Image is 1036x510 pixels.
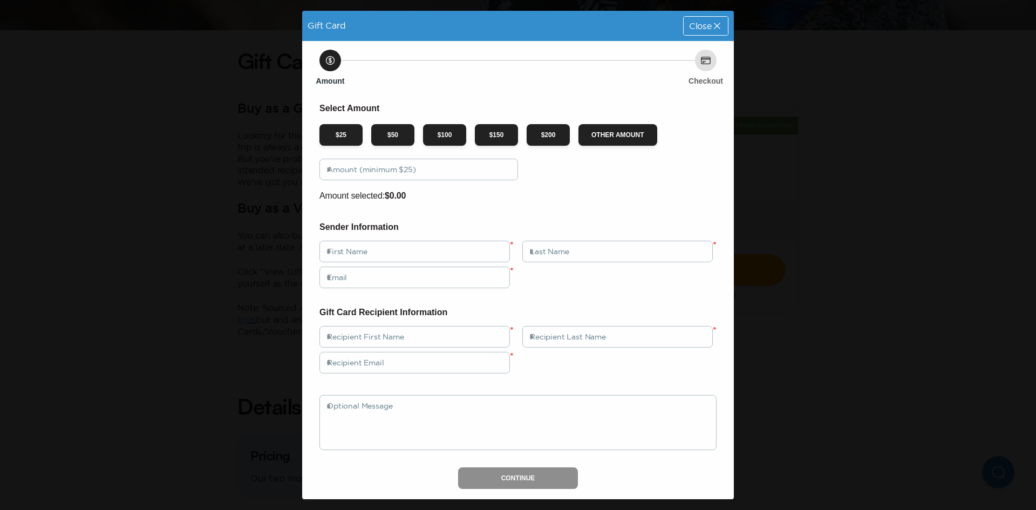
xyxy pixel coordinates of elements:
[689,22,712,30] span: Close
[319,220,717,234] h6: Sender Information
[316,76,345,86] h6: Amount
[308,21,346,30] span: Gift Card
[423,124,466,146] button: $100
[578,124,657,146] button: Other Amount
[385,191,406,200] span: $ 0.00
[371,124,414,146] button: $50
[527,124,570,146] button: $200
[319,101,717,115] h6: Select Amount
[475,124,518,146] button: $150
[689,76,723,86] h6: Checkout
[319,305,717,319] h6: Gift Card Recipient Information
[319,124,363,146] button: $25
[319,189,717,203] p: Amount selected:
